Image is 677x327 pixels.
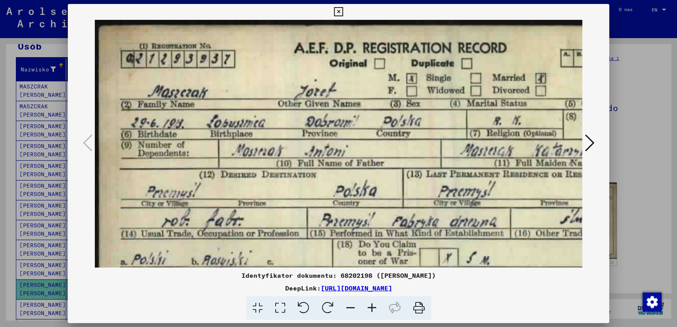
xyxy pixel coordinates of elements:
a: [URL][DOMAIN_NAME] [321,284,392,292]
div: Identyfikator dokumentu: 68202198 ([PERSON_NAME]) [68,271,610,280]
div: DeepLink: [68,283,610,293]
div: Zmienianie zgody [642,292,661,311]
img: Zustimmung ändern [642,292,662,312]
